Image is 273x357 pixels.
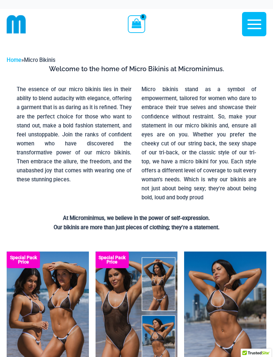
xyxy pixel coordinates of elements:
strong: Our bikinis are more than just pieces of clothing; they’re a statement. [54,224,220,231]
p: Micro bikinis stand as a symbol of empowerment, tailored for women who dare to embrace their true... [141,85,256,202]
span: » [7,57,55,63]
b: Special Pack Price [7,256,40,264]
h3: Welcome to the home of Micro Bikinis at Microminimus. [12,65,261,73]
a: Home [7,57,21,63]
span: Micro Bikinis [24,57,55,63]
a: View Shopping Cart, empty [128,15,145,33]
p: The essence of our micro bikinis lies in their ability to blend audacity with elegance, offering ... [17,85,132,184]
b: Special Pack Price [96,256,129,264]
img: cropped mm emblem [7,15,26,34]
strong: At Microminimus, we believe in the power of self-expression. [63,215,210,221]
